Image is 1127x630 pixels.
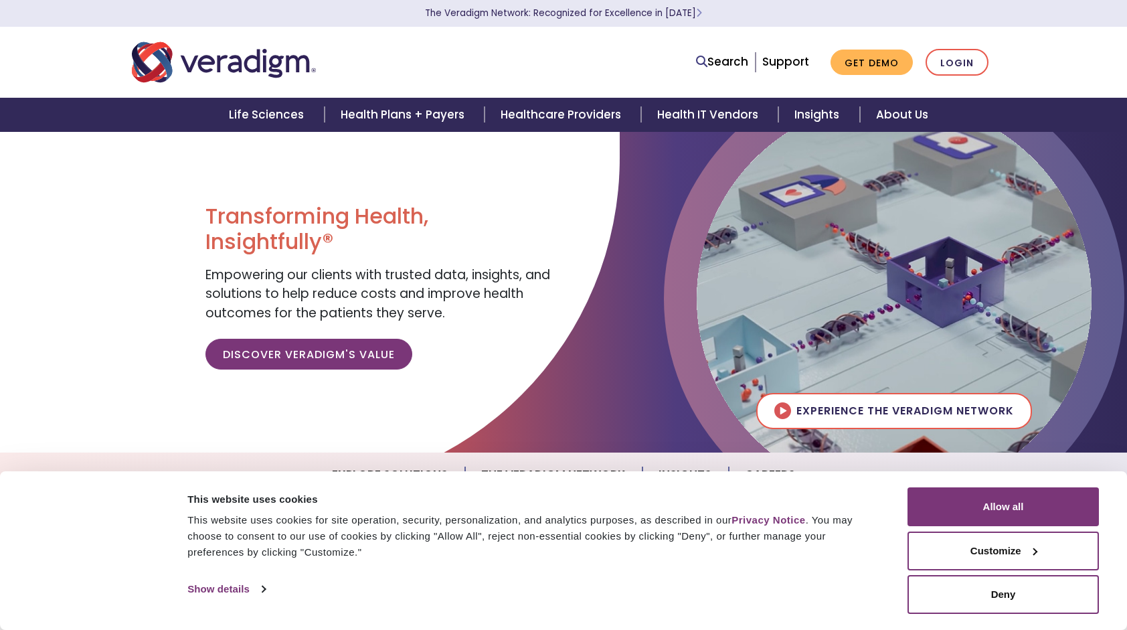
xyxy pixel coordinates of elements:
a: Search [696,53,748,71]
a: Support [762,54,809,70]
div: This website uses cookies for site operation, security, personalization, and analytics purposes, ... [187,512,877,560]
button: Customize [907,532,1099,570]
a: Careers [729,458,811,492]
a: The Veradigm Network [465,458,642,492]
a: Show details [187,579,265,599]
h1: Transforming Health, Insightfully® [205,204,553,255]
button: Deny [907,575,1099,614]
a: Explore Solutions [316,458,465,492]
a: Discover Veradigm's Value [205,339,412,370]
a: The Veradigm Network: Recognized for Excellence in [DATE]Learn More [425,7,702,19]
a: Healthcare Providers [485,98,641,132]
a: Life Sciences [213,98,324,132]
div: This website uses cookies [187,491,877,507]
span: Learn More [696,7,702,19]
a: Health Plans + Payers [325,98,485,132]
a: Health IT Vendors [641,98,778,132]
span: Empowering our clients with trusted data, insights, and solutions to help reduce costs and improv... [205,266,550,322]
a: Privacy Notice [731,514,805,526]
a: Get Demo [831,50,913,76]
a: About Us [860,98,944,132]
a: Insights [778,98,859,132]
a: Login [926,49,988,76]
button: Allow all [907,487,1099,526]
a: Insights [642,458,729,492]
img: Veradigm logo [132,40,316,84]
